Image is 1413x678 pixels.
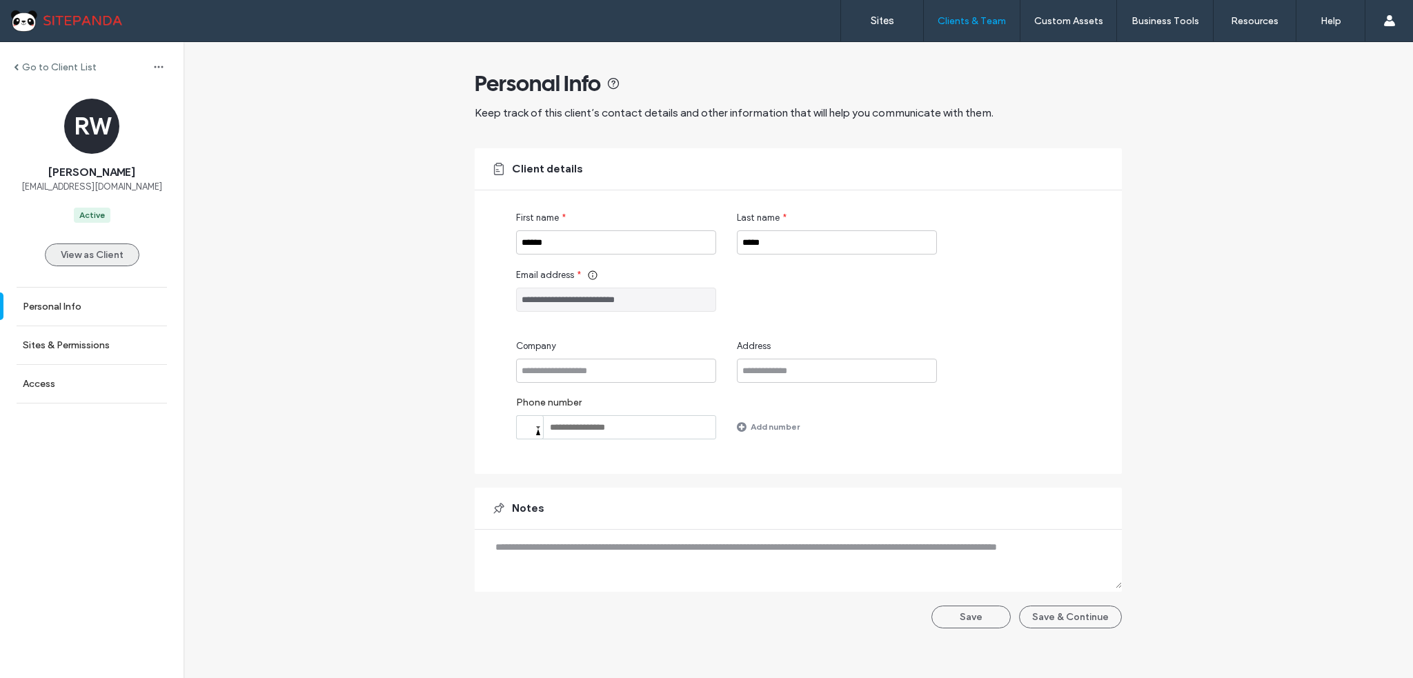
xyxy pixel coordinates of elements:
label: Custom Assets [1034,15,1103,27]
span: Address [737,339,771,353]
input: First name [516,230,716,255]
input: Company [516,359,716,383]
label: Resources [1231,15,1278,27]
label: Sites [871,14,894,27]
span: Keep track of this client’s contact details and other information that will help you communicate ... [475,106,994,119]
span: Last name [737,211,780,225]
span: Personal Info [475,70,601,97]
div: RW [64,99,119,154]
label: Help [1321,15,1341,27]
span: [EMAIL_ADDRESS][DOMAIN_NAME] [21,180,162,194]
label: Personal Info [23,301,81,312]
div: Active [79,209,105,221]
label: Sites & Permissions [23,339,110,351]
label: Phone number [516,397,716,415]
label: Add number [751,415,800,439]
input: Email address [516,288,716,312]
label: Business Tools [1132,15,1199,27]
input: Address [737,359,937,383]
span: Notes [512,501,544,516]
span: Company [516,339,556,353]
label: Access [23,378,55,390]
span: Email address [516,268,574,282]
label: Go to Client List [22,61,97,73]
button: Save [931,606,1011,628]
span: [PERSON_NAME] [48,165,135,180]
input: Last name [737,230,937,255]
label: Clients & Team [938,15,1006,27]
span: Help [31,10,59,22]
button: View as Client [45,243,139,266]
button: Save & Continue [1019,606,1122,628]
span: First name [516,211,559,225]
span: Client details [512,161,583,177]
